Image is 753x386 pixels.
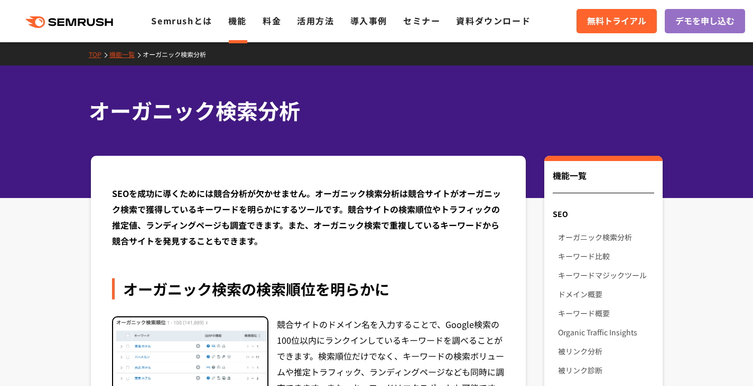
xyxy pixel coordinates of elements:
a: オーガニック検索分析 [558,228,654,247]
a: ドメイン概要 [558,285,654,304]
div: SEO [544,204,662,223]
span: 無料トライアル [587,14,646,28]
a: 資料ダウンロード [456,14,531,27]
a: 無料トライアル [577,9,657,33]
a: キーワードマジックツール [558,266,654,285]
a: Organic Traffic Insights [558,323,654,342]
span: デモを申し込む [675,14,735,28]
a: 活用方法 [297,14,334,27]
a: 被リンク分析 [558,342,654,361]
a: Semrushとは [151,14,212,27]
h1: オーガニック検索分析 [89,95,654,126]
div: SEOを成功に導くためには競合分析が欠かせません。オーガニック検索分析は競合サイトがオーガニック検索で獲得しているキーワードを明らかにするツールです。競合サイトの検索順位やトラフィックの推定値、... [112,185,505,249]
a: TOP [89,50,109,59]
a: 導入事例 [350,14,387,27]
div: 機能一覧 [553,169,654,193]
div: オーガニック検索の検索順位を明らかに [112,278,505,299]
a: 機能 [228,14,247,27]
a: キーワード概要 [558,304,654,323]
a: 被リンク診断 [558,361,654,380]
a: デモを申し込む [665,9,745,33]
a: セミナー [403,14,440,27]
a: 料金 [263,14,281,27]
a: 機能一覧 [109,50,143,59]
a: オーガニック検索分析 [143,50,214,59]
a: キーワード比較 [558,247,654,266]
